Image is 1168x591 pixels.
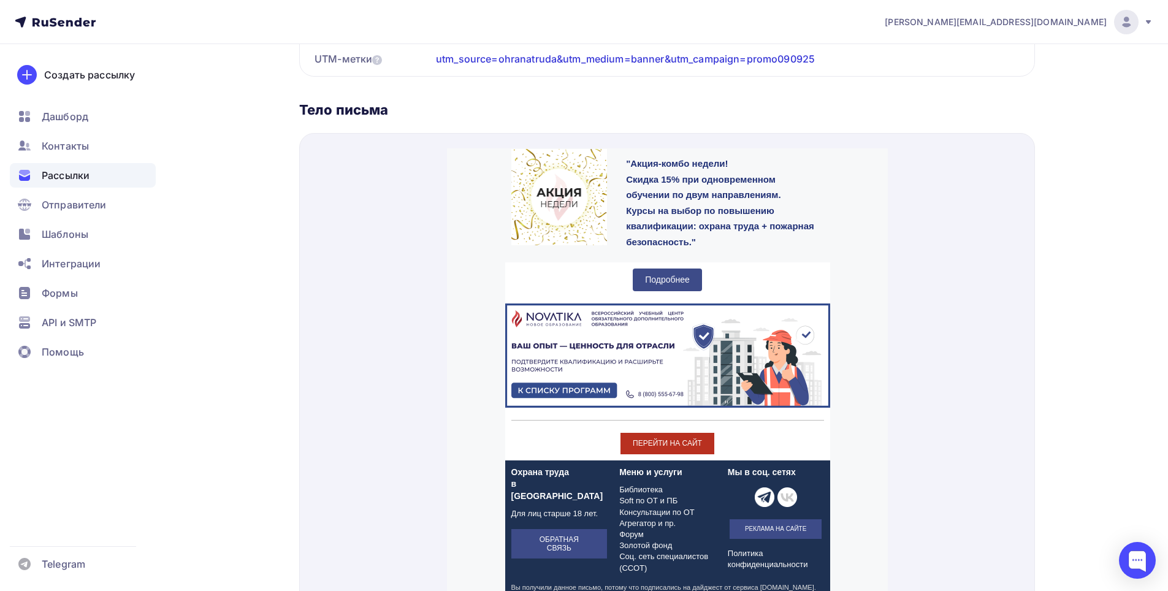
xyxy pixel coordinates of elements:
[885,10,1153,34] a: [PERSON_NAME][EMAIL_ADDRESS][DOMAIN_NAME]
[299,101,1035,118] div: Тело письма
[42,139,89,153] span: Контакты
[308,339,327,359] table: Telegram icon
[64,381,161,411] a: ОБРАТНАЯ СВЯЗЬ
[186,120,255,143] a: Подробнее
[58,155,383,259] img: В курсе всех событий и акций!
[281,319,349,329] strong: Мы в соц. сетях
[42,197,107,212] span: Отправители
[42,227,88,242] span: Шаблоны
[10,222,156,246] a: Шаблоны
[42,557,85,571] span: Telegram
[64,444,377,463] p: Добавьте нашу почту в список контактов, чтобы не пропустить ничего важного. Если наша рассылка пе...
[281,400,361,421] a: Политика конфиденциальности
[42,315,96,330] span: API и SMTP
[172,337,216,346] a: Библиотека
[330,339,350,359] img: VK
[234,454,311,462] a: Отписаться от рассылки
[281,339,377,359] div: social
[172,392,225,402] a: Золотой фонд
[42,345,84,359] span: Помощь
[174,284,267,305] a: ПЕРЕЙТИ НА САЙТ
[283,371,375,391] a: РЕКЛАМА НА САЙТЕ
[10,193,156,217] a: Отправители
[179,10,367,99] span: "Акция-комбо недели! Скидка 15% при одновременном обучении по двум направлениям. Курсы на выбор п...
[42,109,88,124] span: Дашборд
[172,370,229,379] a: Агрегатор и пр.
[42,256,101,271] span: Интеграции
[42,168,90,183] span: Рассылки
[172,319,235,329] strong: Меню и услуги
[10,104,156,129] a: Дашборд
[172,403,261,424] a: Соц. сеть специалистов (ССОТ)
[186,291,255,299] span: ПЕРЕЙТИ НА САЙТ
[64,435,377,444] p: Вы получили данное письмо, потому что подписались на дайджест от сервиса [DOMAIN_NAME].
[198,126,243,136] span: Подробнее
[172,359,248,368] a: Консультации по ОТ
[64,319,156,353] strong: Охрана труда в [GEOGRAPHIC_DATA]
[885,16,1107,28] span: [PERSON_NAME][EMAIL_ADDRESS][DOMAIN_NAME]
[44,67,135,82] div: Создать рассылку
[315,51,382,66] div: UTM-метки
[308,339,327,359] img: Telegram
[10,281,156,305] a: Формы
[10,163,156,188] a: Рассылки
[330,339,350,359] table: VK icon
[172,348,231,357] a: Soft по ОТ и ПБ
[10,134,156,158] a: Контакты
[436,51,815,66] div: utm_source=ohranatruda&utm_medium=banner&utm_campaign=promo090925
[64,360,161,371] p: Для лиц старше 18 лет.
[42,286,78,300] span: Формы
[172,381,197,391] a: Форум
